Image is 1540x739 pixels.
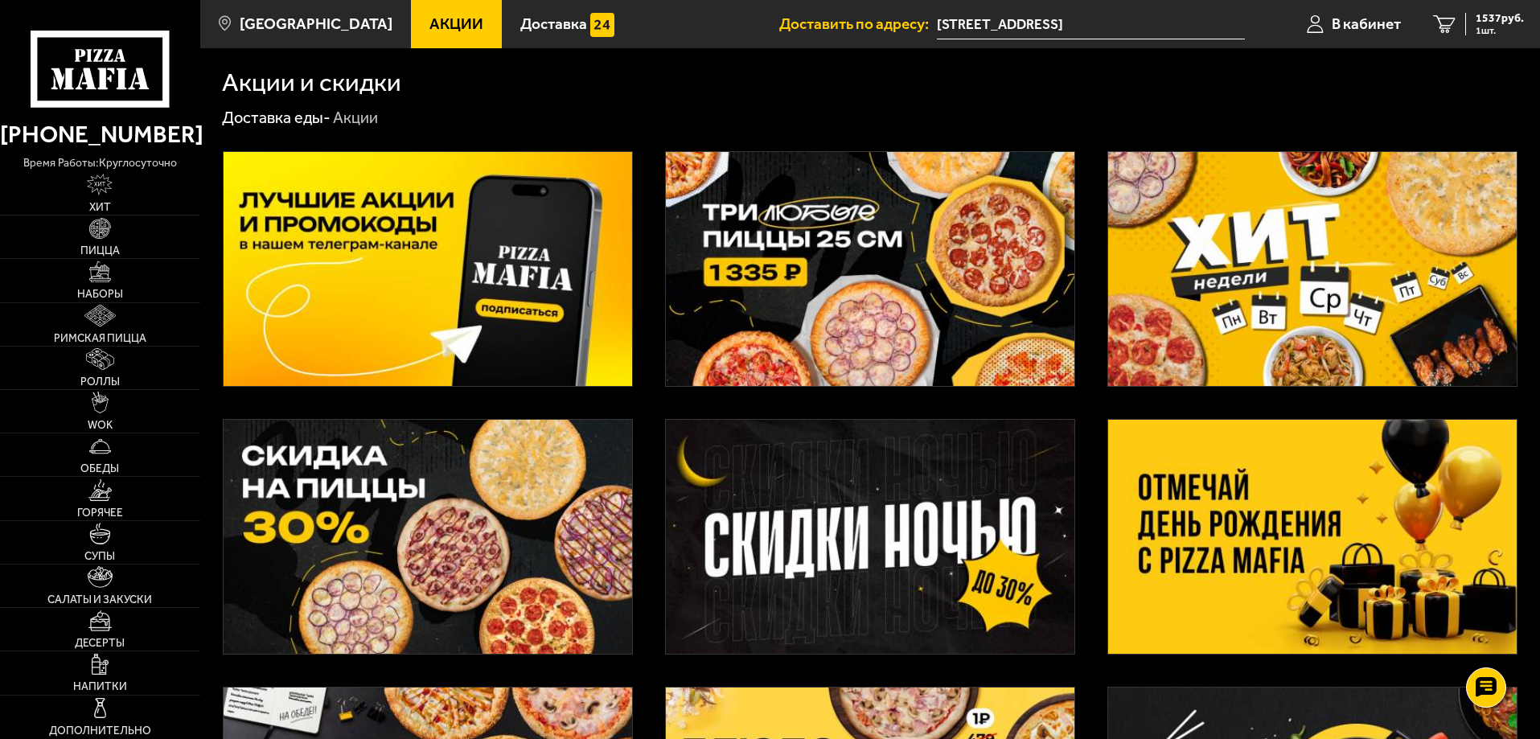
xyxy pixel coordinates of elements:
span: 1537 руб. [1476,13,1524,24]
img: 15daf4d41897b9f0e9f617042186c801.svg [590,13,614,37]
span: Доставка [520,16,587,31]
span: Чарушинская улица, 22к1 [937,10,1245,39]
span: Супы [84,551,115,562]
span: Доставить по адресу: [779,16,937,31]
span: Обеды [80,463,119,474]
span: Пицца [80,245,120,257]
span: Напитки [73,681,127,692]
span: Наборы [77,289,123,300]
span: Акции [429,16,483,31]
span: Хит [89,202,111,213]
input: Ваш адрес доставки [937,10,1245,39]
span: Горячее [77,507,123,519]
span: [GEOGRAPHIC_DATA] [240,16,392,31]
span: WOK [88,420,113,431]
span: Дополнительно [49,725,151,737]
span: Римская пицца [54,333,146,344]
span: Десерты [75,638,125,649]
span: 1 шт. [1476,26,1524,35]
h1: Акции и скидки [222,70,401,96]
span: Салаты и закуски [47,594,152,606]
span: В кабинет [1332,16,1401,31]
a: Доставка еды- [222,108,331,127]
span: Роллы [80,376,120,388]
div: Акции [333,108,378,129]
